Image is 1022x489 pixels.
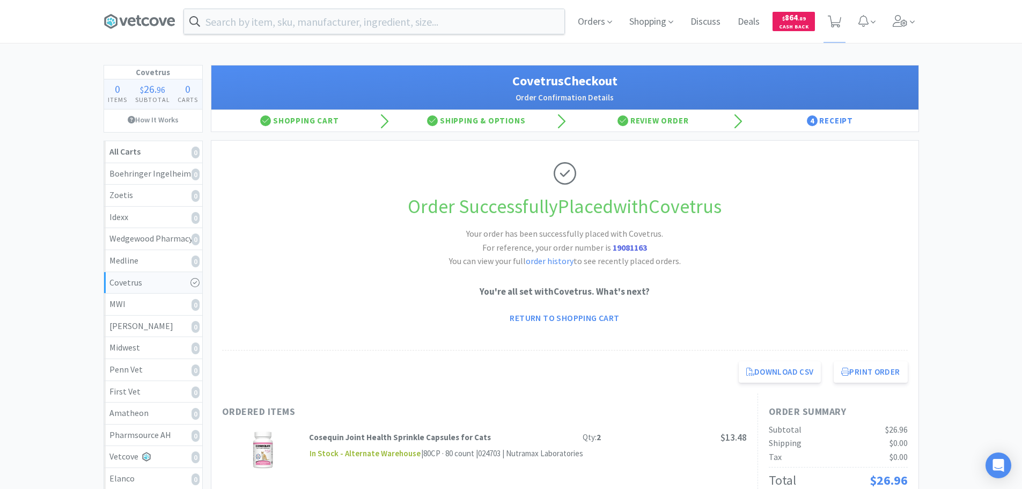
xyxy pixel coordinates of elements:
[482,242,647,253] span: For reference, your order number is
[192,299,200,311] i: 0
[109,341,197,355] div: Midwest
[104,163,202,185] a: Boehringer Ingelheim0
[184,9,564,34] input: Search by item, sku, manufacturer, ingredient, size...
[613,242,647,253] strong: 19081163
[779,24,808,31] span: Cash Back
[104,228,202,250] a: Wedgewood Pharmacy0
[309,432,491,442] strong: Cosequin Joint Health Sprinkle Capsules for Cats
[769,423,802,437] div: Subtotal
[769,436,802,450] div: Shipping
[798,15,806,22] span: . 89
[192,386,200,398] i: 0
[104,65,202,79] h1: Covetrus
[388,110,565,132] div: Shipping & Options
[222,191,908,222] h1: Order Successfully Placed with Covetrus
[773,7,815,36] a: $864.89Cash Back
[222,404,544,420] h1: Ordered Items
[192,321,200,333] i: 0
[109,210,197,224] div: Idexx
[104,250,202,272] a: Medline0
[474,447,583,460] div: | 024703 | Nutramax Laboratories
[109,450,197,464] div: Vetcove
[185,82,190,96] span: 0
[109,385,197,399] div: First Vet
[870,472,908,488] span: $26.96
[565,110,742,132] div: Review Order
[885,424,908,435] span: $26.96
[769,450,782,464] div: Tax
[109,297,197,311] div: MWI
[109,406,197,420] div: Amatheon
[192,169,200,180] i: 0
[140,84,144,95] span: $
[421,448,474,458] span: | 80CP · 80 count
[104,207,202,229] a: Idexx0
[109,363,197,377] div: Penn Vet
[526,256,574,266] a: order history
[131,94,174,105] h4: Subtotal
[834,361,907,383] button: Print Order
[104,337,202,359] a: Midwest0
[192,430,200,442] i: 0
[131,84,174,94] div: .
[109,232,197,246] div: Wedgewood Pharmacy
[109,276,197,290] div: Covetrus
[309,447,421,461] span: In Stock - Alternate Warehouse
[104,403,202,425] a: Amatheon0
[597,432,601,442] strong: 2
[769,404,908,420] h1: Order Summary
[252,431,274,469] img: c24f29ea7fc147a09b1712305de986da_30709.png
[222,284,908,299] p: You're all set with Covetrus . What's next?
[104,381,202,403] a: First Vet0
[115,82,120,96] span: 0
[157,84,165,95] span: 96
[104,446,202,468] a: Vetcove0
[104,185,202,207] a: Zoetis0
[739,361,821,383] a: Download CSV
[192,408,200,420] i: 0
[192,190,200,202] i: 0
[192,212,200,224] i: 0
[109,188,197,202] div: Zoetis
[104,425,202,447] a: Pharmsource AH0
[686,17,725,27] a: Discuss
[109,167,197,181] div: Boehringer Ingelheim
[986,452,1011,478] div: Open Intercom Messenger
[192,233,200,245] i: 0
[889,451,908,462] span: $0.00
[720,432,747,443] span: $13.48
[192,451,200,463] i: 0
[782,12,806,23] span: 864
[174,94,202,105] h4: Carts
[109,428,197,442] div: Pharmsource AH
[109,319,197,333] div: [PERSON_NAME]
[104,110,202,130] a: How It Works
[192,342,200,354] i: 0
[502,307,627,329] a: Return to Shopping Cart
[741,110,918,132] div: Receipt
[104,359,202,381] a: Penn Vet0
[807,115,818,126] span: 4
[404,227,726,268] h2: Your order has been successfully placed with Covetrus. You can view your full to see recently pla...
[211,110,388,132] div: Shopping Cart
[109,472,197,486] div: Elanco
[192,364,200,376] i: 0
[144,82,155,96] span: 26
[104,141,202,163] a: All Carts0
[192,256,200,267] i: 0
[109,254,197,268] div: Medline
[104,94,131,105] h4: Items
[104,272,202,294] a: Covetrus
[109,146,141,157] strong: All Carts
[222,91,908,104] h2: Order Confirmation Details
[222,71,908,91] h1: Covetrus Checkout
[104,316,202,338] a: [PERSON_NAME]0
[192,147,200,158] i: 0
[889,437,908,448] span: $0.00
[733,17,764,27] a: Deals
[583,431,601,444] div: Qty:
[782,15,785,22] span: $
[192,473,200,485] i: 0
[104,294,202,316] a: MWI0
